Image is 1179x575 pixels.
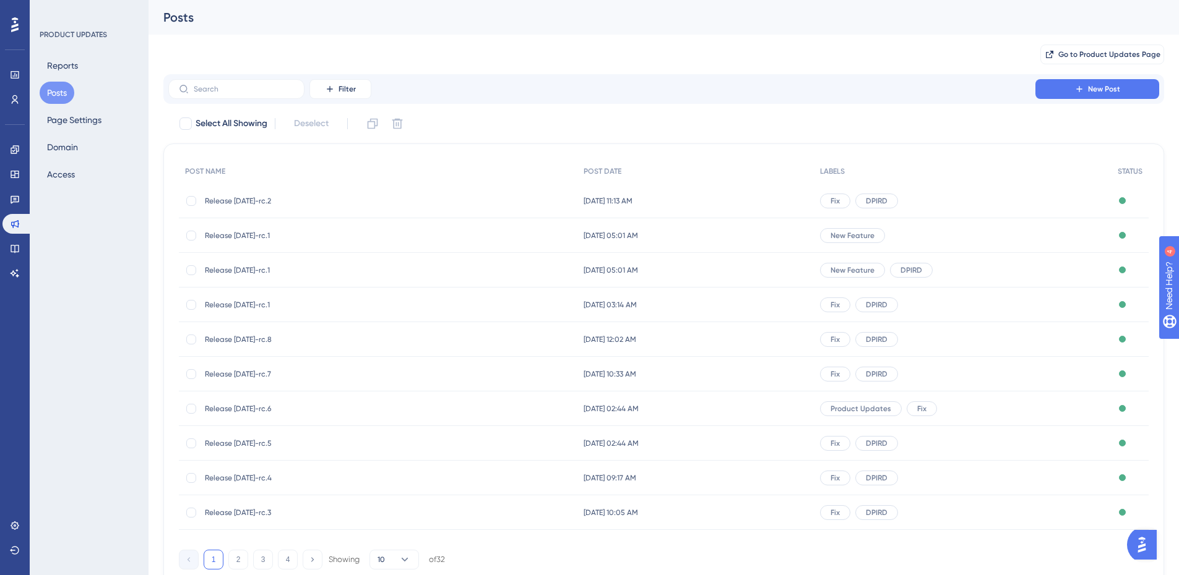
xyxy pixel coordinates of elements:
span: Release [DATE]-rc.1 [205,265,403,275]
span: [DATE] 10:05 AM [584,508,638,517]
button: New Post [1035,79,1159,99]
button: 10 [369,550,419,569]
div: of 32 [429,554,445,565]
span: [DATE] 11:13 AM [584,196,633,206]
span: Release [DATE]-rc.2 [205,196,403,206]
span: New Post [1088,84,1120,94]
span: Fix [831,300,840,310]
span: Release [DATE]-rc.4 [205,473,403,483]
button: 3 [253,550,273,569]
span: Release [DATE]-rc.5 [205,438,403,448]
span: DPIRD [866,300,887,310]
span: Release [DATE]-rc.7 [205,369,403,379]
button: Deselect [283,113,340,135]
span: LABELS [820,166,845,176]
span: Release [DATE]-rc.3 [205,508,403,517]
span: Fix [831,438,840,448]
span: [DATE] 02:44 AM [584,404,639,414]
span: POST NAME [185,166,225,176]
button: 2 [228,550,248,569]
span: Release [DATE]-rc.6 [205,404,403,414]
span: Release [DATE]-rc.8 [205,334,403,344]
span: Fix [831,334,840,344]
span: Need Help? [29,3,77,18]
span: Deselect [294,116,329,131]
div: Posts [163,9,1133,26]
button: Domain [40,136,85,158]
span: POST DATE [584,166,621,176]
button: Posts [40,82,74,104]
span: [DATE] 03:14 AM [584,300,637,310]
span: Select All Showing [196,116,267,131]
span: Fix [831,196,840,206]
button: Access [40,163,82,185]
button: Filter [309,79,371,99]
span: DPIRD [866,196,887,206]
div: Showing [329,554,360,565]
span: New Feature [831,231,875,241]
span: DPIRD [866,334,887,344]
button: Page Settings [40,109,109,131]
span: DPIRD [866,473,887,483]
span: DPIRD [900,265,922,275]
span: Go to Product Updates Page [1058,49,1160,59]
span: STATUS [1118,166,1142,176]
span: Fix [831,508,840,517]
button: Go to Product Updates Page [1040,45,1164,64]
span: [DATE] 02:44 AM [584,438,639,448]
span: [DATE] 10:33 AM [584,369,636,379]
span: DPIRD [866,438,887,448]
span: [DATE] 05:01 AM [584,265,638,275]
span: Release [DATE]-rc.1 [205,231,403,241]
span: DPIRD [866,369,887,379]
button: 4 [278,550,298,569]
span: Release [DATE]-rc.1 [205,300,403,310]
span: [DATE] 05:01 AM [584,231,638,241]
span: DPIRD [866,508,887,517]
span: Fix [917,404,926,414]
span: Fix [831,369,840,379]
span: 10 [378,555,385,564]
iframe: UserGuiding AI Assistant Launcher [1127,526,1164,563]
div: 4 [85,6,89,16]
span: New Feature [831,265,875,275]
input: Search [194,85,294,93]
div: PRODUCT UPDATES [40,30,107,40]
span: Filter [339,84,356,94]
span: Fix [831,473,840,483]
span: [DATE] 12:02 AM [584,334,636,344]
button: Reports [40,54,85,77]
span: Product Updates [831,404,891,414]
button: 1 [204,550,223,569]
span: [DATE] 09:17 AM [584,473,636,483]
